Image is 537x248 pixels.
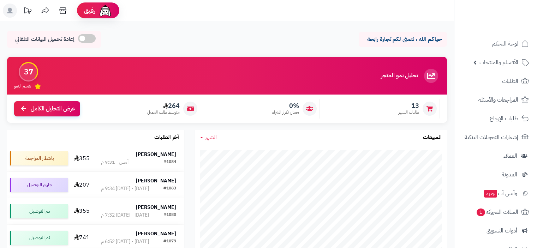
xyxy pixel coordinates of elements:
[14,101,80,116] a: عرض التحليل الكامل
[136,151,176,158] strong: [PERSON_NAME]
[502,76,518,86] span: الطلبات
[10,204,68,218] div: تم التوصيل
[503,151,517,161] span: العملاء
[84,6,95,15] span: رفيق
[502,170,517,180] span: المدونة
[487,226,517,236] span: أدوات التسويق
[163,212,176,219] div: #1080
[31,105,75,113] span: عرض التحليل الكامل
[163,185,176,192] div: #1083
[477,208,485,216] span: 1
[459,204,533,220] a: السلات المتروكة1
[163,159,176,166] div: #1084
[459,91,533,108] a: المراجعات والأسئلة
[489,19,530,34] img: logo-2.png
[459,147,533,164] a: العملاء
[272,109,299,115] span: معدل تكرار الشراء
[71,198,93,224] td: 355
[101,238,149,245] div: [DATE] - [DATE] 6:52 م
[101,185,149,192] div: [DATE] - [DATE] 9:34 م
[490,114,518,123] span: طلبات الإرجاع
[14,83,31,89] span: تقييم النمو
[399,109,419,115] span: طلبات الشهر
[459,110,533,127] a: طلبات الإرجاع
[163,238,176,245] div: #1079
[71,145,93,171] td: 355
[364,35,442,43] p: حياكم الله ، نتمنى لكم تجارة رابحة
[200,133,217,141] a: الشهر
[478,95,518,105] span: المراجعات والأسئلة
[492,39,518,49] span: لوحة التحكم
[459,222,533,239] a: أدوات التسويق
[484,190,497,198] span: جديد
[10,231,68,245] div: تم التوصيل
[476,207,518,217] span: السلات المتروكة
[459,73,533,90] a: الطلبات
[154,134,179,141] h3: آخر الطلبات
[15,35,74,43] span: إعادة تحميل البيانات التلقائي
[136,204,176,211] strong: [PERSON_NAME]
[98,4,112,18] img: ai-face.png
[459,166,533,183] a: المدونة
[136,177,176,185] strong: [PERSON_NAME]
[19,4,36,19] a: تحديثات المنصة
[423,134,442,141] h3: المبيعات
[147,109,180,115] span: متوسط طلب العميل
[205,133,217,141] span: الشهر
[465,132,518,142] span: إشعارات التحويلات البنكية
[381,73,418,79] h3: تحليل نمو المتجر
[101,159,129,166] div: أمس - 9:31 م
[101,212,149,219] div: [DATE] - [DATE] 7:32 م
[147,102,180,110] span: 264
[10,151,68,165] div: بانتظار المراجعة
[459,185,533,202] a: وآتس آبجديد
[483,188,517,198] span: وآتس آب
[479,58,518,67] span: الأقسام والمنتجات
[272,102,299,110] span: 0%
[459,35,533,52] a: لوحة التحكم
[399,102,419,110] span: 13
[459,129,533,146] a: إشعارات التحويلات البنكية
[10,178,68,192] div: جاري التوصيل
[136,230,176,237] strong: [PERSON_NAME]
[71,172,93,198] td: 207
